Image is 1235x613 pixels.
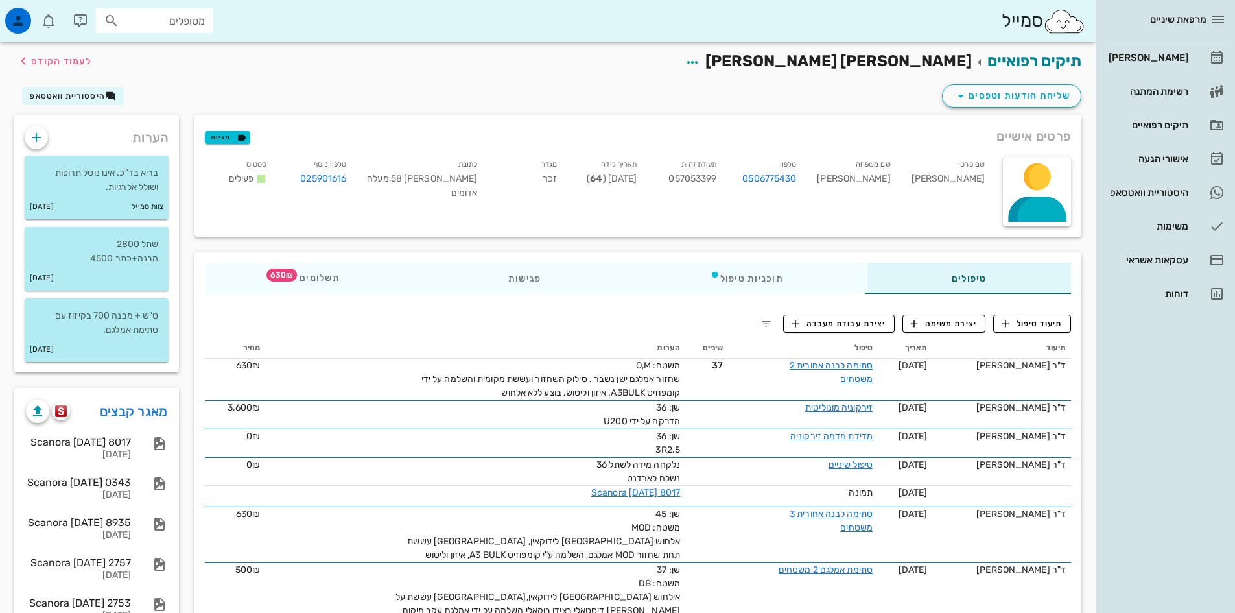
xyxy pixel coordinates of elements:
small: צוות סמייל [132,200,163,214]
small: טלפון [780,160,797,169]
div: היסטוריית וואטסאפ [1106,187,1188,198]
div: רשימת המתנה [1106,86,1188,97]
span: פעילים [229,173,254,184]
span: [DATE] [899,431,928,442]
span: [DATE] [899,402,928,413]
div: [PERSON_NAME] [901,154,995,208]
span: תיעוד טיפול [1002,318,1063,330]
small: [DATE] [30,343,54,357]
span: מרפאת שיניים [1150,14,1206,25]
div: ד"ר [PERSON_NAME] [937,429,1066,443]
span: 630₪ [236,360,260,371]
div: [DATE] [26,570,131,581]
div: סמייל [1002,7,1085,35]
span: תשלומים [289,274,340,283]
span: 0₪ [246,459,260,470]
button: לעמוד הקודם [16,49,91,73]
span: פרטים אישיים [996,126,1071,147]
p: שתל 2800 מבנה+כתר 4500 [35,237,158,266]
span: משטח: O,M [636,360,680,371]
img: scanora logo [55,405,67,417]
small: כתובת [458,160,478,169]
div: פגישות [424,263,626,294]
a: אישורי הגעה [1101,143,1230,174]
div: עסקאות אשראי [1106,255,1188,265]
div: ד"ר [PERSON_NAME] [937,458,1066,472]
a: דוחות [1101,278,1230,309]
button: תיעוד טיפול [993,315,1071,333]
span: היסטוריית וואטסאפ [30,91,105,101]
div: תיקים רפואיים [1106,120,1188,130]
div: [PERSON_NAME] [1106,53,1188,63]
div: [DATE] [26,490,131,501]
th: תיעוד [932,338,1071,359]
div: [DATE] [26,450,131,461]
span: 500₪ [235,564,260,575]
button: שליחת הודעות וטפסים [942,84,1081,108]
div: טיפולים [867,263,1071,294]
span: 3,600₪ [228,402,260,413]
span: שן: 36 3R2.5 [655,431,680,455]
div: Scanora [DATE] 2753 [26,597,131,609]
small: מגדר [541,160,557,169]
a: [PERSON_NAME] [1101,42,1230,73]
div: זכר [488,154,567,208]
button: scanora logo [52,402,70,420]
span: שליחת הודעות וטפסים [953,88,1070,104]
th: תאריך [878,338,932,359]
span: [DATE] [899,564,928,575]
img: SmileCloud logo [1043,8,1085,34]
div: Scanora [DATE] 8017 [26,436,131,448]
small: תעודת זהות [681,160,716,169]
a: 025901616 [300,172,346,186]
strong: 64 [590,173,602,184]
a: סתימה לבנה אחורית 2 משטחים [790,360,873,385]
small: טלפון נוסף [314,160,346,169]
a: סתימה לבנה אחורית 3 משטחים [790,509,873,533]
span: , [389,173,391,184]
span: תגיות [211,132,244,143]
small: סטטוס [246,160,267,169]
a: Scanora [DATE] 8017 [591,487,680,498]
small: [DATE] [30,200,54,214]
span: [DATE] ( ) [587,173,637,184]
span: 630₪ [236,509,260,520]
p: ט"ש + מבנה 700 בקיזוז עם סתימת אמלגם. [35,309,158,337]
span: תג [38,10,46,18]
div: Scanora [DATE] 0343 [26,476,131,488]
button: תגיות [205,131,250,144]
span: [DATE] [899,459,928,470]
span: תמונה [849,487,873,498]
span: מעלה אדומים [367,173,477,198]
div: Scanora [DATE] 2757 [26,557,131,569]
span: תג [266,269,297,282]
button: היסטוריית וואטסאפ [22,87,124,105]
button: יצירת עבודת מעבדה [783,315,894,333]
a: תיקים רפואיים [1101,110,1230,141]
a: 0506775430 [742,172,796,186]
a: סתימת אמלגם 2 משטחים [779,564,873,575]
th: טיפול [728,338,878,359]
span: שחזור אמלגם ישן נשבר . סילוק השחזור ועששת מקומית והשלמה על ידי קומפוזיט A3BULK. איזון וליטוש. בוצ... [421,374,680,398]
small: שם משפחה [856,160,891,169]
span: יצירת עבודת מעבדה [792,318,886,330]
span: [PERSON_NAME] 58 [389,173,478,184]
div: אישורי הגעה [1106,154,1188,164]
a: זירקוניה מונוליטית [805,402,873,413]
a: היסטוריית וואטסאפ [1101,177,1230,208]
a: רשימת המתנה [1101,76,1230,107]
span: לעמוד הקודם [31,56,91,67]
span: שן: 45 משטח: MOD אלחוש [GEOGRAPHIC_DATA] לידוקאין, [GEOGRAPHIC_DATA] עששת תחת שחזור MOD אמלגם, הש... [407,509,680,560]
a: מאגר קבצים [100,401,168,422]
span: שן: 36 הדבקה על ידי U200 [604,402,680,427]
span: יצירת משימה [911,318,977,330]
a: תיקים רפואיים [987,52,1081,70]
a: עסקאות אשראי [1101,245,1230,276]
div: דוחות [1106,289,1188,299]
span: [DATE] [899,487,928,498]
div: ד"ר [PERSON_NAME] [937,563,1066,577]
span: [PERSON_NAME] [PERSON_NAME] [705,52,972,70]
span: 37 [690,359,723,372]
div: ד"ר [PERSON_NAME] [937,401,1066,415]
div: [PERSON_NAME] [806,154,900,208]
